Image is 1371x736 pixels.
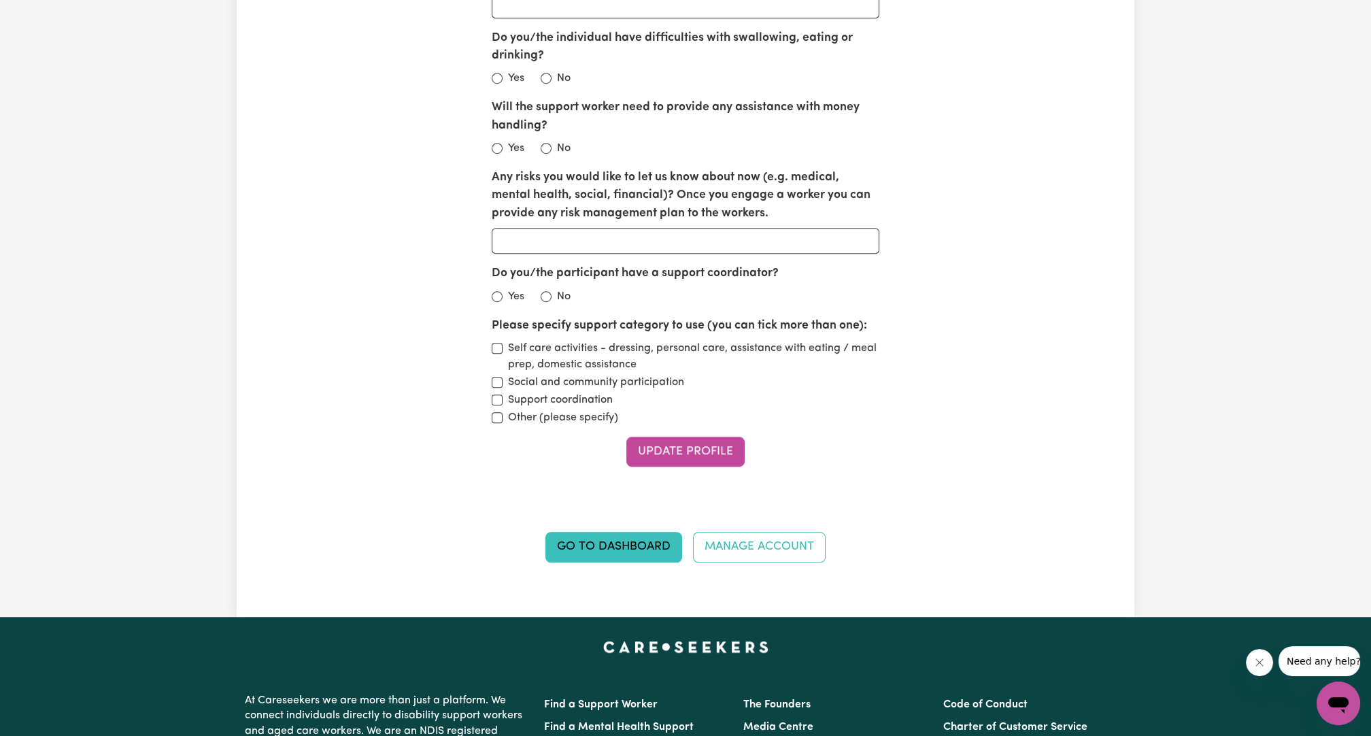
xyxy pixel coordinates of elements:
label: Self care activities - dressing, personal care, assistance with eating / meal prep, domestic assi... [508,340,880,373]
a: Find a Support Worker [544,699,658,710]
label: Do you/the individual have difficulties with swallowing, eating or drinking? [492,29,880,65]
label: Support coordination [508,392,613,408]
iframe: Button to launch messaging window [1317,682,1360,725]
iframe: Message from company [1279,646,1360,676]
label: Will the support worker need to provide any assistance with money handling? [492,99,880,135]
a: Charter of Customer Service [943,722,1087,733]
label: No [557,288,571,305]
a: Code of Conduct [943,699,1028,710]
a: Careseekers home page [603,641,768,652]
label: Any risks you would like to let us know about now (e.g. medical, mental health, social, financial... [492,169,880,222]
button: Update Profile [626,437,745,467]
a: Go to Dashboard [545,532,682,562]
label: Social and community participation [508,374,684,390]
a: Manage Account [693,532,826,562]
label: Yes [508,140,524,156]
a: The Founders [743,699,811,710]
iframe: Close message [1246,649,1273,676]
label: Yes [508,70,524,86]
label: Do you/the participant have a support coordinator? [492,265,779,282]
span: Need any help? [8,10,82,20]
label: Yes [508,288,524,305]
label: Other (please specify) [508,409,618,426]
label: No [557,140,571,156]
label: No [557,70,571,86]
a: Media Centre [743,722,813,733]
label: Please specify support category to use (you can tick more than one): [492,317,867,335]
